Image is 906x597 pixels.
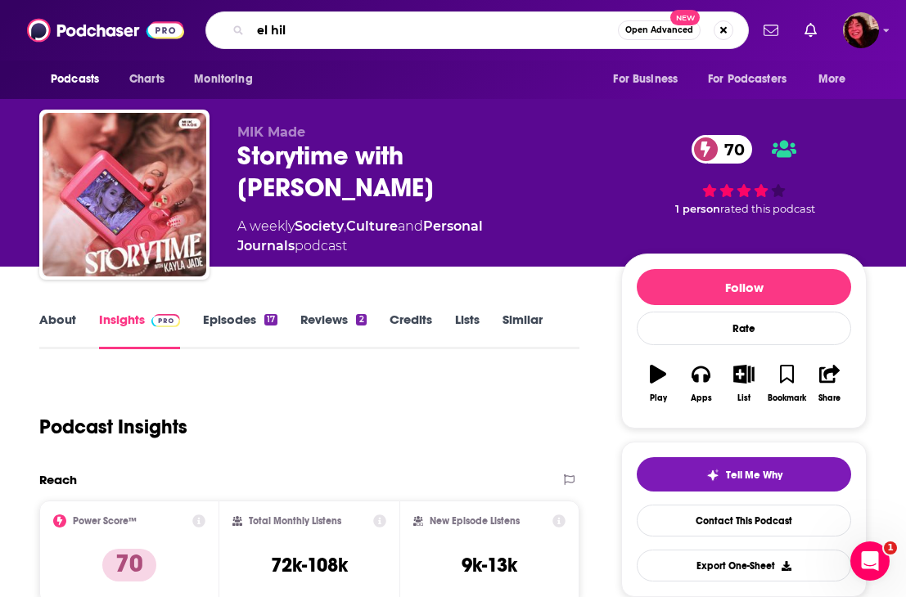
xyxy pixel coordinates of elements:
[300,312,366,349] a: Reviews2
[455,312,480,349] a: Lists
[807,64,867,95] button: open menu
[264,314,277,325] div: 17
[720,203,815,215] span: rated this podcast
[768,393,806,403] div: Bookmark
[250,17,618,43] input: Search podcasts, credits, & more...
[809,354,851,413] button: Share
[818,393,841,403] div: Share
[637,550,851,581] button: Export One-Sheet
[697,64,810,95] button: open menu
[237,124,305,140] span: MIK Made
[843,12,879,48] span: Logged in as Kathryn-Musilek
[39,415,187,439] h1: Podcast Insights
[818,68,846,91] span: More
[43,113,206,276] img: Storytime with Kayla Jade
[183,64,273,95] button: open menu
[462,553,517,577] h3: 9k-13k
[602,64,698,95] button: open menu
[618,20,701,40] button: Open AdvancedNew
[237,217,595,256] div: A weekly podcast
[102,549,156,581] p: 70
[295,218,344,234] a: Society
[356,314,366,325] div: 2
[708,68,787,91] span: For Podcasters
[708,135,753,164] span: 70
[843,12,879,48] img: User Profile
[670,10,700,25] span: New
[637,505,851,536] a: Contact This Podcast
[679,354,722,413] button: Apps
[723,354,765,413] button: List
[884,541,897,554] span: 1
[765,354,808,413] button: Bookmark
[430,515,520,527] h2: New Episode Listens
[398,218,423,234] span: and
[850,541,890,581] iframe: Intercom live chat
[346,218,398,234] a: Culture
[249,515,341,527] h2: Total Monthly Listens
[390,312,432,349] a: Credits
[39,472,77,487] h2: Reach
[39,312,76,349] a: About
[73,515,137,527] h2: Power Score™
[691,393,712,403] div: Apps
[843,12,879,48] button: Show profile menu
[757,16,785,44] a: Show notifications dropdown
[203,312,277,349] a: Episodes17
[51,68,99,91] span: Podcasts
[637,269,851,305] button: Follow
[99,312,180,349] a: InsightsPodchaser Pro
[151,314,180,327] img: Podchaser Pro
[344,218,346,234] span: ,
[205,11,749,49] div: Search podcasts, credits, & more...
[119,64,174,95] a: Charts
[39,64,120,95] button: open menu
[675,203,720,215] span: 1 person
[27,15,184,46] img: Podchaser - Follow, Share and Rate Podcasts
[237,218,483,254] a: Personal Journals
[271,553,348,577] h3: 72k-108k
[621,124,867,227] div: 70 1 personrated this podcast
[637,354,679,413] button: Play
[613,68,678,91] span: For Business
[692,135,753,164] a: 70
[194,68,252,91] span: Monitoring
[129,68,165,91] span: Charts
[650,393,667,403] div: Play
[706,469,719,482] img: tell me why sparkle
[726,469,782,482] span: Tell Me Why
[637,312,851,345] div: Rate
[503,312,543,349] a: Similar
[637,457,851,492] button: tell me why sparkleTell Me Why
[798,16,823,44] a: Show notifications dropdown
[737,393,750,403] div: List
[625,26,693,34] span: Open Advanced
